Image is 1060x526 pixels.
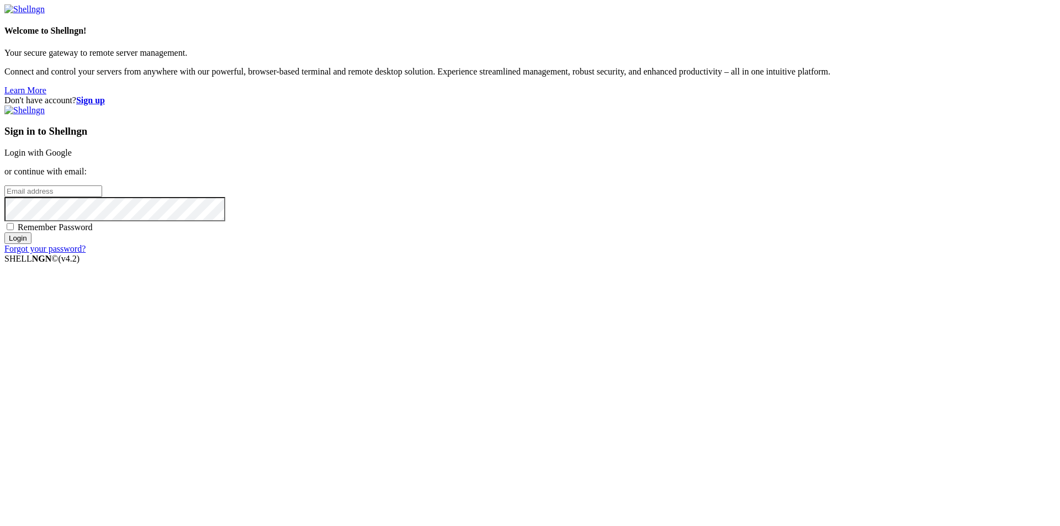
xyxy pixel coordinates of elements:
a: Forgot your password? [4,244,86,253]
b: NGN [32,254,52,263]
div: Don't have account? [4,95,1056,105]
a: Sign up [76,95,105,105]
img: Shellngn [4,105,45,115]
h4: Welcome to Shellngn! [4,26,1056,36]
p: or continue with email: [4,167,1056,177]
h3: Sign in to Shellngn [4,125,1056,137]
p: Your secure gateway to remote server management. [4,48,1056,58]
input: Email address [4,185,102,197]
span: 4.2.0 [59,254,80,263]
a: Learn More [4,86,46,95]
span: SHELL © [4,254,79,263]
input: Remember Password [7,223,14,230]
input: Login [4,232,31,244]
img: Shellngn [4,4,45,14]
p: Connect and control your servers from anywhere with our powerful, browser-based terminal and remo... [4,67,1056,77]
span: Remember Password [18,222,93,232]
a: Login with Google [4,148,72,157]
